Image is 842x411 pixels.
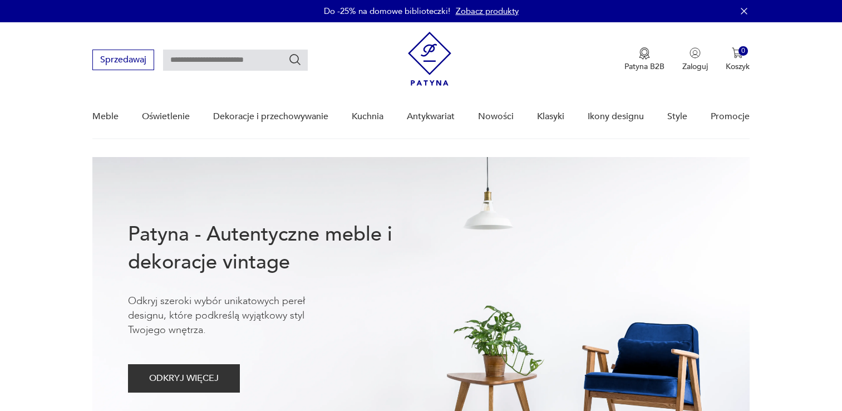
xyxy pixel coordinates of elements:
[478,95,514,138] a: Nowości
[624,47,664,72] button: Patyna B2B
[92,50,154,70] button: Sprzedawaj
[738,46,748,56] div: 0
[726,47,750,72] button: 0Koszyk
[588,95,644,138] a: Ikony designu
[624,61,664,72] p: Patyna B2B
[213,95,328,138] a: Dekoracje i przechowywanie
[667,95,687,138] a: Style
[732,47,743,58] img: Ikona koszyka
[128,221,429,276] h1: Patyna - Autentyczne meble i dekoracje vintage
[711,95,750,138] a: Promocje
[690,47,701,58] img: Ikonka użytkownika
[92,95,119,138] a: Meble
[726,61,750,72] p: Koszyk
[128,375,240,383] a: ODKRYJ WIĘCEJ
[682,61,708,72] p: Zaloguj
[128,294,339,337] p: Odkryj szeroki wybór unikatowych pereł designu, które podkreślą wyjątkowy styl Twojego wnętrza.
[624,47,664,72] a: Ikona medaluPatyna B2B
[682,47,708,72] button: Zaloguj
[407,95,455,138] a: Antykwariat
[288,53,302,66] button: Szukaj
[352,95,383,138] a: Kuchnia
[128,364,240,393] button: ODKRYJ WIĘCEJ
[537,95,564,138] a: Klasyki
[639,47,650,60] img: Ikona medalu
[142,95,190,138] a: Oświetlenie
[324,6,450,17] p: Do -25% na domowe biblioteczki!
[92,57,154,65] a: Sprzedawaj
[408,32,451,86] img: Patyna - sklep z meblami i dekoracjami vintage
[456,6,519,17] a: Zobacz produkty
